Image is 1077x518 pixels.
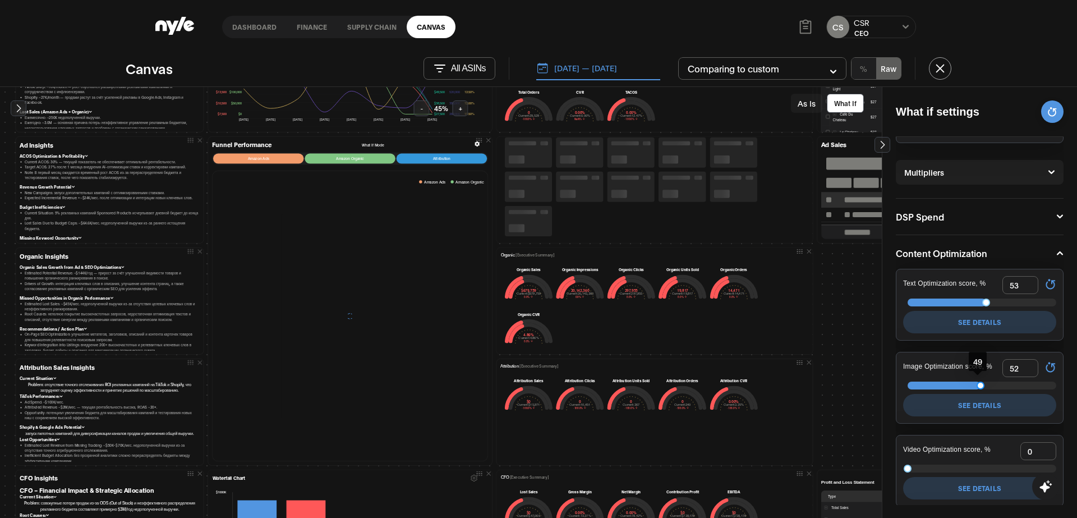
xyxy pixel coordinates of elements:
button: Amazon Ads [419,179,445,185]
li: Target ACOS: 27% после 1 месяца внедрения AI-оптимизации ставок и корректировки кампаний. [25,164,199,169]
tspan: [DATE] [320,118,329,121]
tspan: [DATE] [293,118,302,121]
tspan: [DATE] [374,118,383,121]
div: Gross Margin [556,489,604,494]
div: 0.0% [556,295,604,299]
button: [DATE] — [DATE] [536,57,660,80]
div: Lost Sales [505,489,553,494]
img: Calendar [536,62,549,74]
h4: Root Causes: [20,512,199,518]
p: Attribution [500,363,558,369]
td: Total Sales [821,502,928,514]
h4: Text Optimization score, % [903,280,986,288]
button: Reset all sliders to default [1041,100,1064,123]
li: On-Page SEO Optimization: улучшение метатегов, заголовков, описаний и контента карточек товаров д... [25,331,199,342]
div: 0.0% [659,295,707,299]
li: Estimated Lost Revenue from Missing Tracking: ~$50K–$70K/мес. недополученной выручки из-за отсутс... [25,442,199,453]
button: Multipliers [904,168,1055,176]
div: Contribution Profit [659,489,707,494]
tspan: [DATE] [266,118,275,121]
h4: ACOS Optimization & Profitability [20,153,199,159]
td: $27 [868,95,886,108]
div: EBITDA [710,489,758,494]
div: -100.0% [607,117,655,121]
button: - [414,100,430,116]
div: -100.0% [505,117,553,121]
h4: Current: $738,178 [659,514,707,517]
tspan: $13,500 [216,90,227,94]
div: Attribution Units Sold [607,378,655,383]
li: Root Causes: неполное покрытие высокочастотных запросов, недостаточная оптимизация текстов и опис... [25,311,199,322]
li: TikTok Shop: ~18K/month — рост обусловлен расширенными рекламными кампаниями и сотрудничеством с ... [25,84,199,94]
h4: Shopify & Google Ads Potential [20,424,199,430]
div: Net Margin [607,489,655,494]
h2: Profit and Loss Statement [821,478,1065,491]
button: See Details [903,477,1056,499]
button: % [852,58,876,79]
h4: Current Situation [20,494,199,500]
tspan: $1000K [215,490,226,494]
th: Type [821,491,927,502]
div: NaN% [556,117,604,121]
h4: Current: 0.00% [556,114,604,117]
tspan: $50,000 [231,101,242,105]
h4: Current: 10,451 [556,403,604,406]
div: 0.0% [505,340,553,343]
p: Problem: совокупные потери продаж из-за OOS (Out of Stock) и неэффективного распределения рекламн... [20,500,199,512]
td: $27 [868,126,886,139]
h4: Budget Inefficiencies [20,204,199,210]
div: CSR [854,17,869,28]
h4: Current: 78.42% [607,514,655,517]
div: -100.0% [710,406,758,410]
li: Estimated Potential Revenue: ~$144K/год — прирост за счёт улучшенной видимости товаров и повышени... [25,270,199,281]
h4: Current: 367 [607,403,655,406]
h4: Current: $738,178 [710,514,758,517]
h4: Current: 3.25% [710,403,758,406]
button: DSP Spend [896,212,1064,221]
p: Problem: отсутствие точного отслеживания ROI рекламных кампаний на TikTok и Shopify, что затрудня... [20,381,199,393]
p: All ASINs [451,63,486,74]
tspan: 11.50% [464,112,475,116]
a: Dashboard [222,16,287,38]
tspan: $7,500 [218,112,227,116]
button: See Details [903,394,1056,416]
div: 0.0% [505,295,553,299]
tspan: $100,000 [229,90,242,94]
h4: Current: 340 [659,403,707,406]
h3: CFO – Financial Impact & Strategic Allocation [20,486,199,494]
li: Ежемесячно: ~250K недополученной выручки. [25,114,199,120]
button: Expand row [833,131,836,134]
span: 45 % [434,104,448,113]
p: запуск пилотных кампаний для диверсификации каналов продаж и увеличения общей выручки. [20,430,199,436]
p: Organic [500,252,554,258]
div: -100.0% [607,406,655,410]
li: Drivers of Growth: интеграция ключевых слов в описания, улучшение контента страниц, а также согла... [25,281,199,291]
li: Expected Incremental Revenue: +~$24K/мес. после оптимизации и интеграции новых ключевых слов. [25,195,199,200]
div: TACOS [607,89,655,94]
li: Ad Spend: ~$100K/мес. [25,399,199,404]
h4: Missed Opportunities in Organic Performance [20,295,199,301]
button: Attribution [397,154,487,164]
tspan: $10,500 [216,101,227,105]
div: CEO [854,28,869,38]
li: Inefficient Budget Allocation: без прозрачной аналитики сложно перераспределять бюджеты между эфф... [25,452,199,463]
h3: Ad Sales [821,141,1065,149]
li: Lost Sales Due to Budget Caps: ~$64.6K/мес. недополученной выручки из-за раннего истощения бюджета. [25,220,199,231]
button: Amazon Organic [450,179,484,185]
div: Organic Clicks [607,267,655,272]
h3: CFO Insights [20,474,199,482]
h4: Lost Opportunities [20,436,199,442]
h4: Revenue Growth Potential [20,184,199,190]
button: Raw [876,58,901,79]
button: CS [827,16,849,38]
button: Amazon Ads [213,154,304,164]
button: Comparing to custom [678,57,846,80]
div: Attribution Orders [659,378,707,383]
a: Canvas [407,16,455,38]
h4: Current Situation [20,375,199,381]
div: Attribution Clicks [556,378,604,383]
button: Amazon Organic [305,154,395,164]
h4: Current: 72.37% [556,514,604,517]
span: [Executive Summary] [519,363,559,368]
h2: Canvas [126,59,172,77]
